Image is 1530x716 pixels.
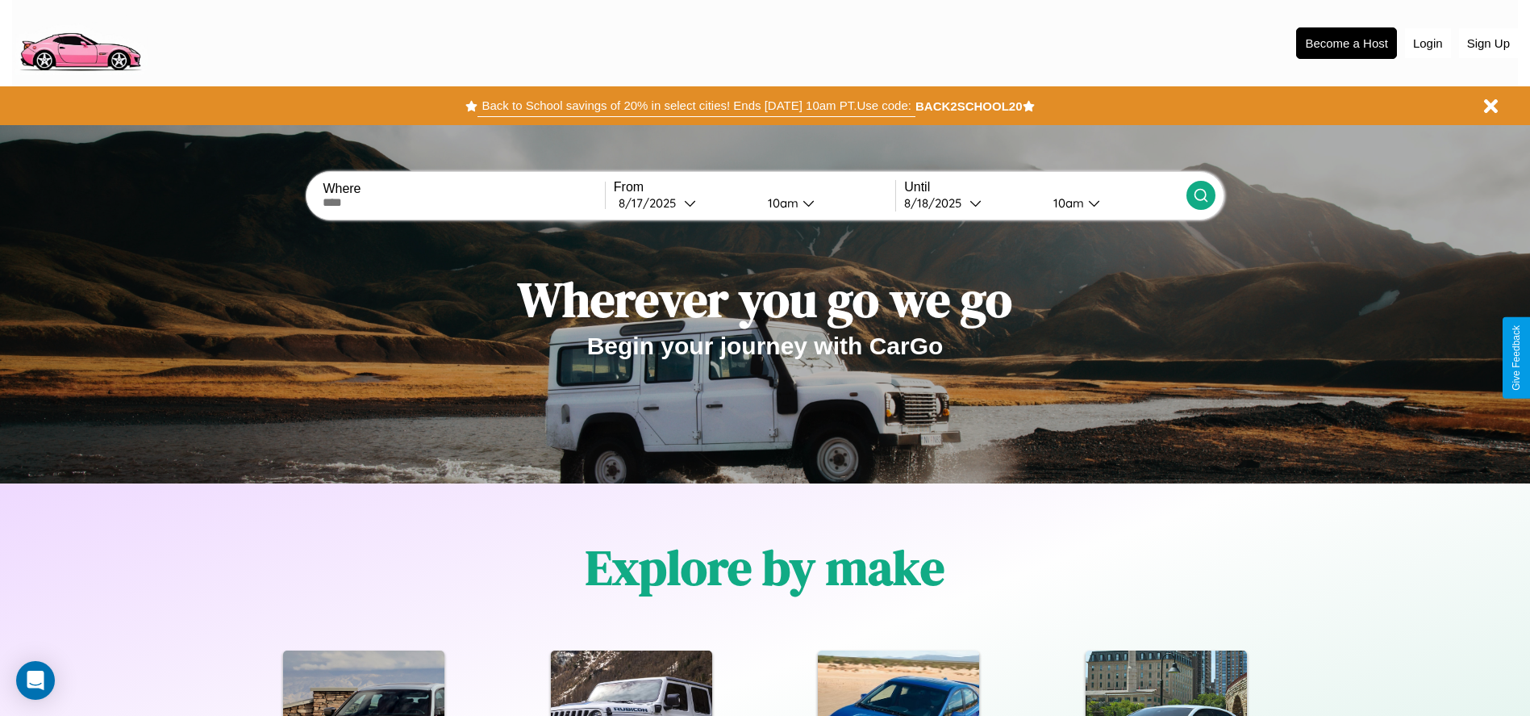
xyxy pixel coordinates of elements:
[904,195,969,211] div: 8 / 18 / 2025
[1511,325,1522,391] div: Give Feedback
[614,195,755,211] button: 8/17/2025
[323,182,604,196] label: Where
[12,8,148,75] img: logo
[915,99,1023,113] b: BACK2SCHOOL20
[619,195,684,211] div: 8 / 17 / 2025
[477,94,915,117] button: Back to School savings of 20% in select cities! Ends [DATE] 10am PT.Use code:
[16,661,55,700] div: Open Intercom Messenger
[586,534,944,601] h1: Explore by make
[1459,28,1518,58] button: Sign Up
[904,180,1186,195] label: Until
[760,195,803,211] div: 10am
[1405,28,1451,58] button: Login
[1040,195,1186,211] button: 10am
[755,195,896,211] button: 10am
[1045,195,1088,211] div: 10am
[614,180,895,195] label: From
[1296,27,1397,59] button: Become a Host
